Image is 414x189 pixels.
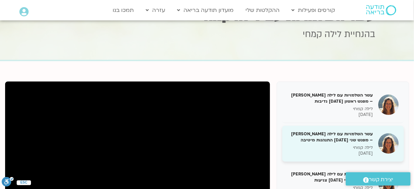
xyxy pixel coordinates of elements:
img: עשר השלמויות עם לילה קמחי – מפגש שני 03/10/24 התנהגות מיטיבה [378,133,399,154]
h5: עשר השלמויות עם לילה [PERSON_NAME] – מפגש ראשון [DATE] נדיבות [287,92,373,104]
img: תודעה בריאה [366,5,396,15]
a: קורסים ופעילות [288,4,339,17]
a: תמכו בנו [110,4,138,17]
p: לילה קמחי [287,145,373,151]
h5: עשר השלמויות עם לילה [PERSON_NAME] – מפגש שני [DATE] התנהגות מיטיבה [287,131,373,143]
p: [DATE] [287,112,373,118]
img: עשר השלמויות עם לילה קמחי – מפגש ראשון 02/10/24 נדיבות [378,94,399,115]
a: מועדון תודעה בריאה [174,4,237,17]
a: יצירת קשר [346,172,411,186]
span: בהנחיית [345,28,376,40]
a: ההקלטות שלי [242,4,283,17]
a: עזרה [143,4,169,17]
p: לילה קמחי [287,106,373,112]
p: [DATE] [287,151,373,156]
span: יצירת קשר [369,175,394,184]
h5: עשר השלמויות עם לילה [PERSON_NAME] – מפגש שלישי [DATE] צניעות [287,171,373,183]
h1: עשר השלמויות עם לילה קמחי [38,10,376,23]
